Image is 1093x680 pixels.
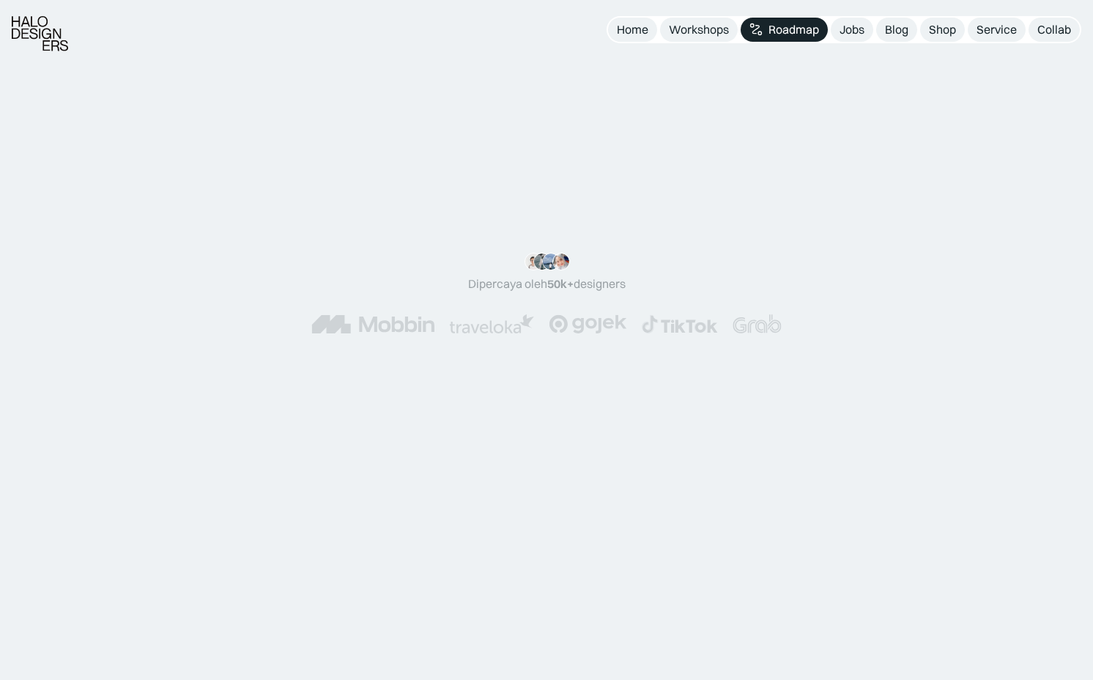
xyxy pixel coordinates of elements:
[977,22,1017,37] div: Service
[660,18,738,42] a: Workshops
[768,22,819,37] div: Roadmap
[741,18,828,42] a: Roadmap
[968,18,1026,42] a: Service
[885,22,908,37] div: Blog
[1037,22,1071,37] div: Collab
[1029,18,1080,42] a: Collab
[547,276,574,291] span: 50k+
[840,22,864,37] div: Jobs
[929,22,956,37] div: Shop
[831,18,873,42] a: Jobs
[669,22,729,37] div: Workshops
[617,22,648,37] div: Home
[608,18,657,42] a: Home
[876,18,917,42] a: Blog
[920,18,965,42] a: Shop
[468,276,626,292] div: Dipercaya oleh designers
